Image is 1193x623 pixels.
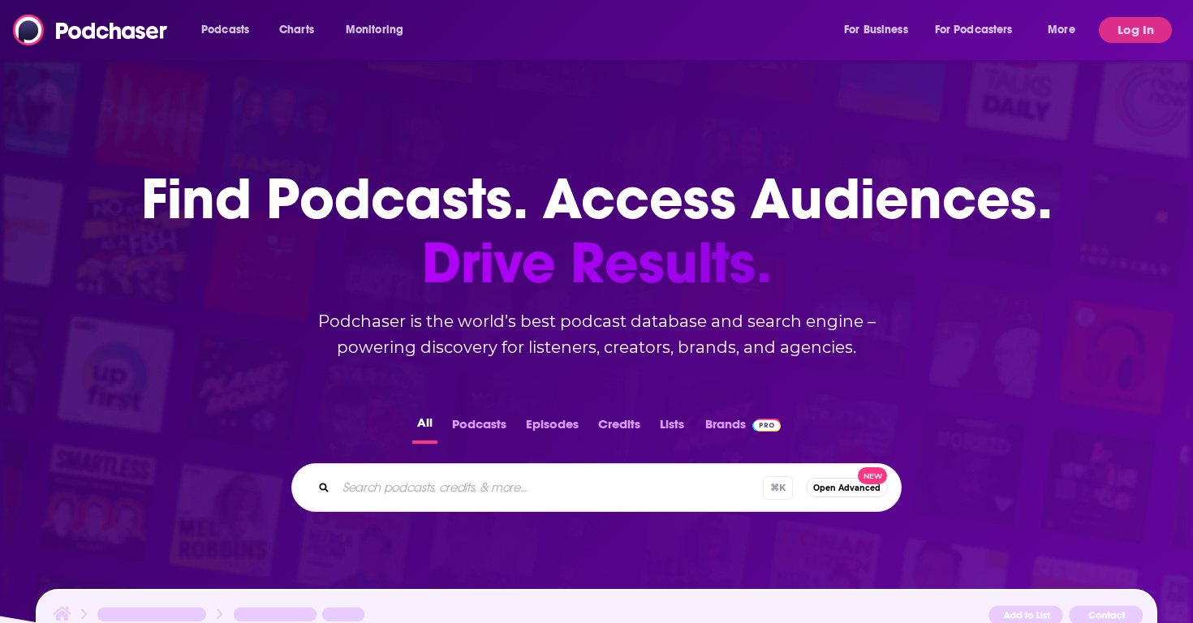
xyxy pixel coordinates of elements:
span: More [1048,19,1075,41]
img: Podchaser - Follow, Share and Rate Podcasts [13,15,169,45]
button: open menu [334,17,424,43]
button: Open AdvancedNew [806,478,888,497]
button: All [412,412,437,444]
img: Podchaser Pro [752,419,781,432]
button: open menu [833,17,928,43]
input: Search podcasts, credits, & more... [336,475,763,501]
button: open menu [924,17,1036,43]
button: open menu [190,17,270,43]
button: Podcasts [447,412,511,444]
span: Open Advanced [813,483,881,492]
a: BrandsPodchaser Pro [705,412,781,444]
span: Monitoring [346,19,403,41]
span: For Podcasters [935,19,1013,41]
button: Log In [1099,17,1172,43]
h1: Find Podcasts. Access Audiences. [141,167,1053,295]
button: Episodes [521,412,584,444]
button: Lists [655,412,689,444]
button: open menu [1036,17,1096,43]
h2: Podchaser is the world’s best podcast database and search engine – powering discovery for listene... [272,308,921,360]
div: Search podcasts, credits, & more... [291,463,902,512]
button: Credits [593,412,645,444]
span: For Business [844,19,908,41]
span: Drive Results. [141,231,1053,295]
span: Podcasts [201,19,249,41]
span: Charts [279,19,314,41]
span: ⌘ K [763,476,793,500]
a: Charts [269,17,324,43]
span: New [858,467,887,484]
